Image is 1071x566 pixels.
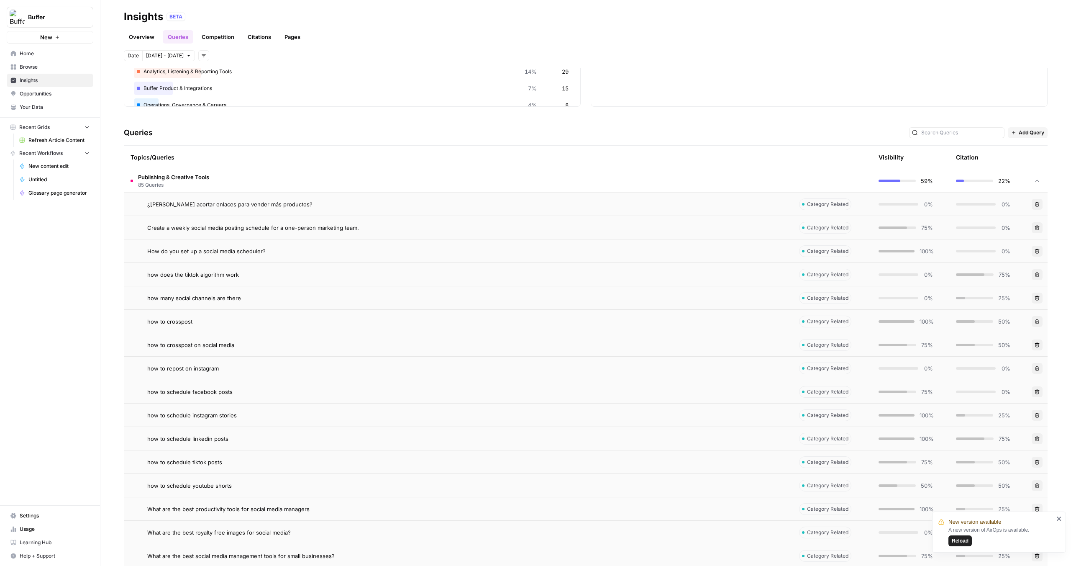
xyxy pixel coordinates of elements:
[134,82,570,95] div: Buffer Product & Integrations
[807,224,848,232] span: Category Related
[1001,364,1010,373] span: 0%
[20,512,90,520] span: Settings
[528,101,537,109] span: 4%
[921,388,933,396] span: 75%
[807,294,848,302] span: Category Related
[15,160,93,173] a: New content edit
[147,317,192,326] span: how to crosspost
[20,50,90,57] span: Home
[147,435,228,443] span: how to schedule linkedin posts
[7,100,93,114] a: Your Data
[952,537,969,545] span: Reload
[197,30,239,44] a: Competition
[147,341,234,349] span: how to crosspost on social media
[147,411,237,419] span: how to schedule instagram stories
[28,136,90,144] span: Refresh Article Content
[124,127,153,139] h3: Queries
[134,98,570,112] div: Operations, Governance & Careers
[807,458,848,466] span: Category Related
[923,364,933,373] span: 0%
[147,552,335,560] span: What are the best social media management tools for small businesses?
[948,526,1054,546] div: A new version of AirOps is available.
[147,224,359,232] span: Create a weekly social media posting schedule for a one-person marketing team.
[20,103,90,111] span: Your Data
[28,162,90,170] span: New content edit
[7,522,93,536] a: Usage
[998,177,1010,185] span: 22%
[921,177,933,185] span: 59%
[998,341,1010,349] span: 50%
[7,509,93,522] a: Settings
[7,47,93,60] a: Home
[7,87,93,100] a: Opportunities
[243,30,276,44] a: Citations
[948,518,1001,526] span: New version available
[921,224,933,232] span: 75%
[807,529,848,536] span: Category Related
[147,528,291,537] span: What are the best royalty free images for social media?
[923,528,933,537] span: 0%
[7,121,93,134] button: Recent Grids
[1019,129,1044,136] span: Add Query
[7,74,93,87] a: Insights
[7,31,93,44] button: New
[1056,515,1062,522] button: close
[807,412,848,419] span: Category Related
[147,364,219,373] span: how to repost on instagram
[562,84,569,93] span: 15
[7,549,93,563] button: Help + Support
[998,317,1010,326] span: 50%
[7,536,93,549] a: Learning Hub
[147,270,239,279] span: how does the tiktok algorithm work
[147,388,233,396] span: how to schedule facebook posts
[279,30,305,44] a: Pages
[134,65,570,78] div: Analytics, Listening & Reporting Tools
[15,186,93,200] a: Glossary page generator
[19,149,63,157] span: Recent Workflows
[19,123,50,131] span: Recent Grids
[923,200,933,208] span: 0%
[1001,200,1010,208] span: 0%
[147,458,222,466] span: how to schedule tiktok posts
[15,134,93,147] a: Refresh Article Content
[20,525,90,533] span: Usage
[28,13,79,21] span: Buffer
[999,435,1010,443] span: 75%
[147,505,310,513] span: What are the best productivity tools for social media managers
[146,52,184,59] span: [DATE] - [DATE]
[807,435,848,443] span: Category Related
[920,411,933,419] span: 100%
[147,247,266,255] span: How do you set up a social media scheduler?
[20,552,90,560] span: Help + Support
[20,90,90,98] span: Opportunities
[920,317,933,326] span: 100%
[1008,127,1048,138] button: Add Query
[923,294,933,302] span: 0%
[15,173,93,186] a: Untitled
[921,458,933,466] span: 75%
[807,388,848,396] span: Category Related
[562,67,569,76] span: 29
[147,200,313,208] span: ¿[PERSON_NAME] acortar enlaces para vender más productos?
[525,67,537,76] span: 14%
[20,63,90,71] span: Browse
[142,50,195,61] button: [DATE] - [DATE]
[1001,224,1010,232] span: 0%
[998,458,1010,466] span: 50%
[999,270,1010,279] span: 75%
[920,435,933,443] span: 100%
[807,318,848,325] span: Category Related
[138,173,209,181] span: Publishing & Creative Tools
[7,60,93,74] a: Browse
[565,101,569,109] span: 8
[807,365,848,372] span: Category Related
[131,146,786,169] div: Topics/Queries
[807,505,848,513] span: Category Related
[807,341,848,349] span: Category Related
[956,146,979,169] div: Citation
[7,147,93,160] button: Recent Workflows
[920,247,933,255] span: 100%
[1001,388,1010,396] span: 0%
[923,270,933,279] span: 0%
[879,153,904,162] div: Visibility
